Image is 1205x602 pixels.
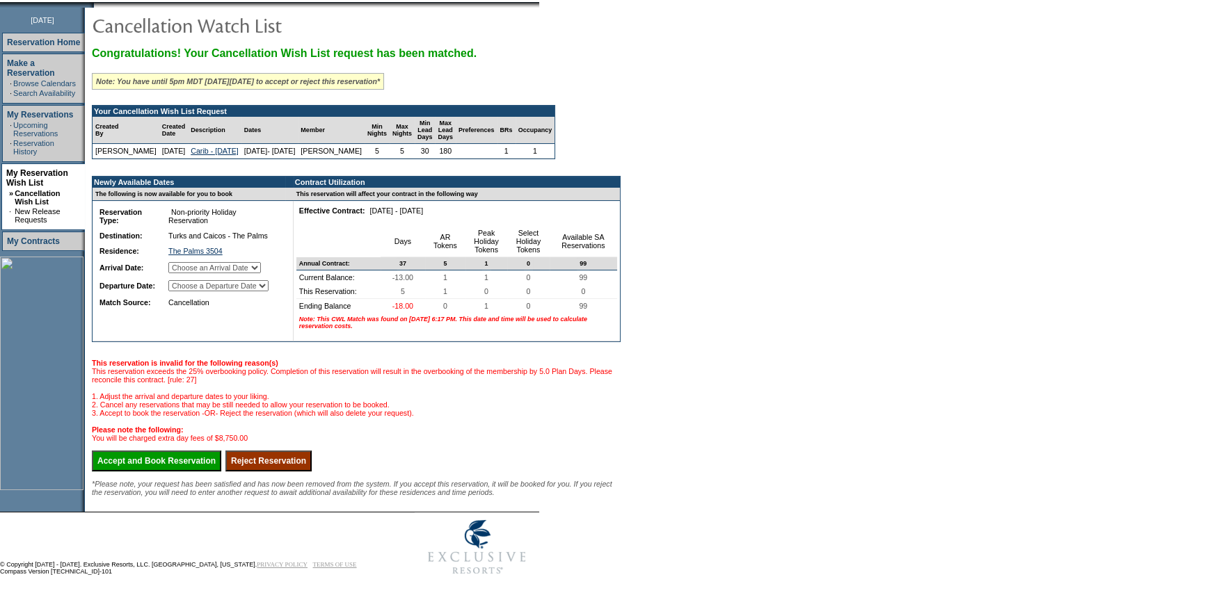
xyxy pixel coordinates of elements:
[299,206,365,215] b: Effective Contract:
[523,299,533,313] span: 0
[435,117,456,144] td: Max Lead Days
[481,299,491,313] span: 1
[381,226,425,257] td: Days
[191,147,239,155] a: Carib - [DATE]
[415,117,436,144] td: Min Lead Days
[296,270,381,284] td: Current Balance:
[241,144,298,158] td: [DATE]- [DATE]
[92,359,612,442] span: This reservation exceeds the 25% overbooking policy. Completion of this reservation will result i...
[10,139,12,156] td: ·
[99,208,142,225] b: Reservation Type:
[425,226,465,257] td: AR Tokens
[9,189,13,197] b: »
[516,117,555,144] td: Occupancy
[298,144,365,158] td: [PERSON_NAME]
[415,144,436,158] td: 30
[159,144,189,158] td: [DATE]
[6,168,68,188] a: My Reservation Wish List
[168,247,223,255] a: The Palms 3504
[241,117,298,144] td: Dates
[296,313,617,332] td: Note: This CWL Match was found on [DATE] 6:17 PM. This date and time will be used to calculate re...
[435,144,456,158] td: 180
[92,47,477,59] span: Congratulations! Your Cancellation Wish List request has been matched.
[94,2,95,8] img: blank.gif
[93,117,159,144] td: Created By
[440,270,450,284] span: 1
[296,299,381,313] td: Ending Balance
[440,284,450,298] span: 1
[365,117,390,144] td: Min Nights
[465,226,507,257] td: Peak Holiday Tokens
[390,299,416,313] span: -18.00
[92,425,183,434] b: Please note the following:
[7,236,60,246] a: My Contracts
[7,38,80,47] a: Reservation Home
[440,299,450,313] span: 0
[89,2,94,8] img: promoShadowLeftCorner.gif
[96,77,380,86] i: Note: You have until 5pm MDT [DATE][DATE] to accept or reject this reservation*
[92,359,278,367] b: This reservation is invalid for the following reason(s)
[397,257,409,270] span: 37
[93,144,159,158] td: [PERSON_NAME]
[92,450,221,471] input: Accept and Book Reservation
[482,257,491,270] span: 1
[13,121,58,138] a: Upcoming Reservations
[578,284,588,298] span: 0
[13,139,54,156] a: Reservation History
[13,89,75,97] a: Search Availability
[10,89,12,97] td: ·
[225,450,312,471] input: Reject Reservation
[481,270,491,284] span: 1
[9,207,13,224] td: ·
[99,282,155,290] b: Departure Date:
[13,79,76,88] a: Browse Calendars
[99,247,139,255] b: Residence:
[390,117,415,144] td: Max Nights
[159,117,189,144] td: Created Date
[257,561,308,568] a: PRIVACY POLICY
[576,299,590,313] span: 99
[415,512,539,582] img: Exclusive Resorts
[369,206,423,215] nobr: [DATE] - [DATE]
[166,295,281,309] td: Cancellation
[99,263,143,272] b: Arrival Date:
[313,561,357,568] a: TERMS OF USE
[7,58,55,78] a: Make a Reservation
[99,298,150,307] b: Match Source:
[296,284,381,299] td: This Reservation:
[576,270,590,284] span: 99
[298,117,365,144] td: Member
[523,284,533,298] span: 0
[524,257,533,270] span: 0
[92,11,370,39] img: pgTtlCancellationNotification.gif
[516,144,555,158] td: 1
[99,231,143,240] b: Destination:
[92,480,612,496] span: *Please note, your request has been satisfied and has now been removed from the system. If you ac...
[497,117,516,144] td: BRs
[15,207,60,224] a: New Release Requests
[365,144,390,158] td: 5
[93,106,554,117] td: Your Cancellation Wish List Request
[550,226,617,257] td: Available SA Reservations
[294,188,620,201] td: This reservation will affect your contract in the following way
[523,270,533,284] span: 0
[168,205,237,227] span: Non-priority Holiday Reservation
[390,144,415,158] td: 5
[10,79,12,88] td: ·
[440,257,449,270] span: 5
[481,284,491,298] span: 0
[294,177,620,188] td: Contract Utilization
[166,229,281,243] td: Turks and Caicos - The Palms
[188,117,241,144] td: Description
[390,270,416,284] span: -13.00
[507,226,549,257] td: Select Holiday Tokens
[497,144,516,158] td: 1
[577,257,589,270] span: 99
[398,284,408,298] span: 5
[31,16,54,24] span: [DATE]
[296,257,381,270] td: Annual Contract:
[456,117,497,144] td: Preferences
[7,110,73,120] a: My Reservations
[15,189,60,206] a: Cancellation Wish List
[10,121,12,138] td: ·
